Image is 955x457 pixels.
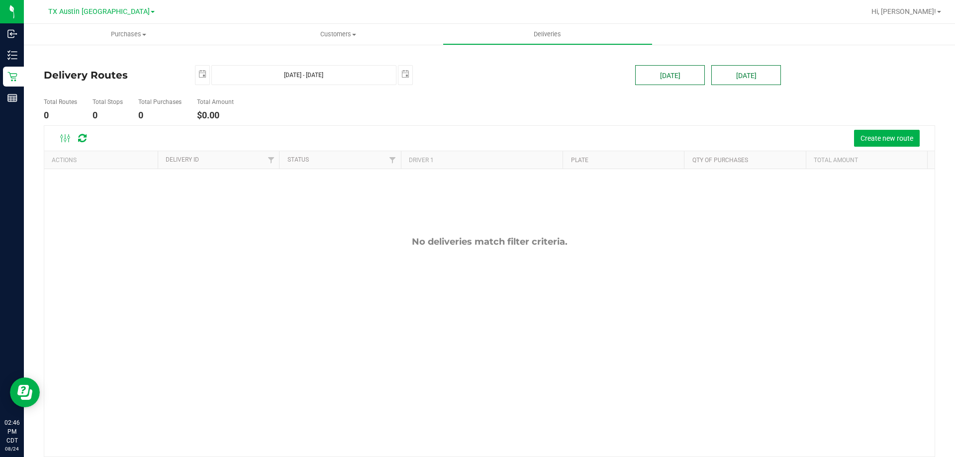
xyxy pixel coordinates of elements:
[860,134,913,142] span: Create new route
[93,110,123,120] h4: 0
[520,30,574,39] span: Deliveries
[401,151,563,169] th: Driver 1
[7,93,17,103] inline-svg: Reports
[10,377,40,407] iframe: Resource center
[166,156,199,163] a: Delivery ID
[287,156,309,163] a: Status
[138,99,182,105] h5: Total Purchases
[44,65,180,85] h4: Delivery Routes
[263,151,279,168] a: Filter
[4,445,19,453] p: 08/24
[7,72,17,82] inline-svg: Retail
[24,24,233,45] a: Purchases
[711,65,781,85] button: [DATE]
[635,65,705,85] button: [DATE]
[571,157,588,164] a: Plate
[398,66,412,83] span: select
[197,110,234,120] h4: $0.00
[7,50,17,60] inline-svg: Inventory
[854,130,920,147] button: Create new route
[692,157,748,164] a: Qty of Purchases
[52,157,154,164] div: Actions
[871,7,936,15] span: Hi, [PERSON_NAME]!
[197,99,234,105] h5: Total Amount
[44,236,935,247] div: No deliveries match filter criteria.
[806,151,927,169] th: Total Amount
[233,24,443,45] a: Customers
[48,7,150,16] span: TX Austin [GEOGRAPHIC_DATA]
[24,30,233,39] span: Purchases
[138,110,182,120] h4: 0
[443,24,652,45] a: Deliveries
[4,418,19,445] p: 02:46 PM CDT
[44,110,77,120] h4: 0
[195,66,209,83] span: select
[234,30,442,39] span: Customers
[384,151,400,168] a: Filter
[93,99,123,105] h5: Total Stops
[44,99,77,105] h5: Total Routes
[7,29,17,39] inline-svg: Inbound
